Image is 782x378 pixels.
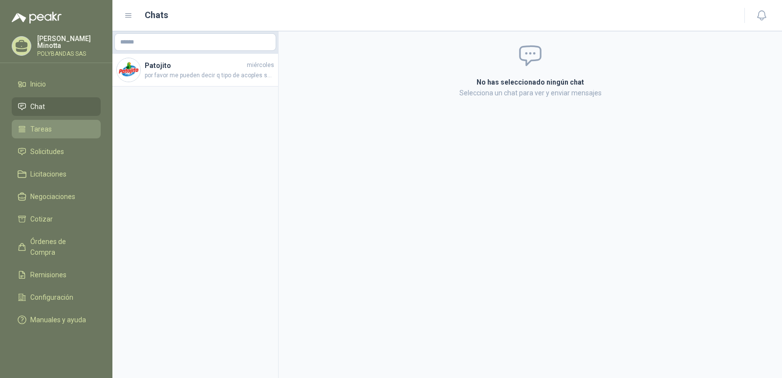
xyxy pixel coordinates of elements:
[12,142,101,161] a: Solicitudes
[30,214,53,224] span: Cotizar
[37,51,101,57] p: POLYBANDAS SAS
[12,165,101,183] a: Licitaciones
[247,61,274,70] span: miércoles
[12,12,62,23] img: Logo peakr
[360,77,701,88] h2: No has seleccionado ningún chat
[37,35,101,49] p: [PERSON_NAME] Minotta
[117,58,140,82] img: Company Logo
[112,54,278,87] a: Company LogoPatojitomiércolespor favor me pueden decir q tipo de acoples son (JIC-NPT) Y MEDIDA D...
[145,71,274,80] span: por favor me pueden decir q tipo de acoples son (JIC-NPT) Y MEDIDA DE ROSCA SI ES 3/4" X 1"-1/16"...
[12,75,101,93] a: Inicio
[12,97,101,116] a: Chat
[30,292,73,303] span: Configuración
[30,124,52,134] span: Tareas
[30,314,86,325] span: Manuales y ayuda
[30,101,45,112] span: Chat
[145,8,168,22] h1: Chats
[30,79,46,89] span: Inicio
[12,210,101,228] a: Cotizar
[30,169,66,179] span: Licitaciones
[30,236,91,258] span: Órdenes de Compra
[145,60,245,71] h4: Patojito
[30,191,75,202] span: Negociaciones
[12,232,101,262] a: Órdenes de Compra
[12,288,101,307] a: Configuración
[30,269,66,280] span: Remisiones
[30,146,64,157] span: Solicitudes
[12,311,101,329] a: Manuales y ayuda
[12,266,101,284] a: Remisiones
[12,187,101,206] a: Negociaciones
[12,120,101,138] a: Tareas
[360,88,701,98] p: Selecciona un chat para ver y enviar mensajes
